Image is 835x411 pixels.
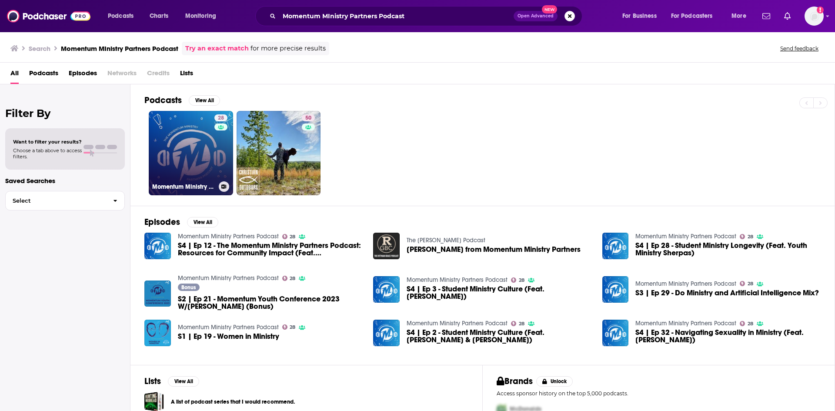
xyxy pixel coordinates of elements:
[519,278,524,282] span: 28
[759,9,774,23] a: Show notifications dropdown
[144,9,174,23] a: Charts
[179,9,227,23] button: open menu
[671,10,713,22] span: For Podcasters
[149,111,233,195] a: 28Momentum Ministry Partners Podcast
[5,191,125,211] button: Select
[178,333,279,340] a: S1 | Ep 19 - Women in Ministry
[69,66,97,84] a: Episodes
[29,44,50,53] h3: Search
[237,111,321,195] a: 50
[185,10,216,22] span: Monitoring
[373,233,400,259] img: ERIC MILLER from Momentum Ministry Partners
[407,285,592,300] span: S4 | Ep 3 - Student Ministry Culture (Feat. [PERSON_NAME])
[635,320,736,327] a: Momentum Ministry Partners Podcast
[514,11,558,21] button: Open AdvancedNew
[519,322,524,326] span: 28
[218,114,224,123] span: 28
[302,114,315,121] a: 50
[497,376,533,387] h2: Brands
[5,107,125,120] h2: Filter By
[13,139,82,145] span: Want to filter your results?
[282,234,296,239] a: 28
[407,246,581,253] span: [PERSON_NAME] from Momentum Ministry Partners
[107,66,137,84] span: Networks
[171,397,295,407] a: A list of podcast series that I would recommend.
[817,7,824,13] svg: Add a profile image
[805,7,824,26] button: Show profile menu
[178,242,363,257] span: S4 | Ep 12 - The Momentum Ministry Partners Podcast: Resources for Community Impact (Feat. [PERSO...
[29,66,58,84] a: Podcasts
[144,217,180,227] h2: Episodes
[250,43,326,53] span: for more precise results
[748,235,753,239] span: 28
[635,280,736,287] a: Momentum Ministry Partners Podcast
[214,114,227,121] a: 28
[748,322,753,326] span: 28
[10,66,19,84] span: All
[665,9,725,23] button: open menu
[635,242,821,257] a: S4 | Ep 28 - Student Ministry Longevity (Feat. Youth Ministry Sherpas)
[290,235,295,239] span: 28
[282,324,296,330] a: 28
[6,198,106,204] span: Select
[264,6,591,26] div: Search podcasts, credits, & more...
[108,10,134,22] span: Podcasts
[511,277,524,283] a: 28
[740,234,753,239] a: 28
[178,233,279,240] a: Momentum Ministry Partners Podcast
[282,276,296,281] a: 28
[181,285,196,290] span: Bonus
[407,285,592,300] a: S4 | Ep 3 - Student Ministry Culture (Feat. Joel Firebaugh)
[536,376,573,387] button: Unlock
[150,10,168,22] span: Charts
[511,321,524,326] a: 28
[144,376,199,387] a: ListsView All
[373,320,400,346] img: S4 | Ep 2 - Student Ministry Culture (Feat. Charlie Hirschy & Andrew Krug)
[147,66,170,84] span: Credits
[725,9,757,23] button: open menu
[781,9,794,23] a: Show notifications dropdown
[635,233,736,240] a: Momentum Ministry Partners Podcast
[180,66,193,84] a: Lists
[805,7,824,26] span: Logged in as luilaking
[290,325,295,329] span: 28
[144,95,182,106] h2: Podcasts
[616,9,668,23] button: open menu
[602,233,629,259] img: S4 | Ep 28 - Student Ministry Longevity (Feat. Youth Ministry Sherpas)
[518,14,554,18] span: Open Advanced
[497,390,821,397] p: Access sponsor history on the top 5,000 podcasts.
[731,10,746,22] span: More
[7,8,90,24] img: Podchaser - Follow, Share and Rate Podcasts
[144,95,220,106] a: PodcastsView All
[5,177,125,185] p: Saved Searches
[102,9,145,23] button: open menu
[178,295,363,310] a: S2 | Ep 21 - Momentum Youth Conference 2023 W/Aaron Key (Bonus)
[778,45,821,52] button: Send feedback
[144,320,171,346] img: S1 | Ep 19 - Women in Ministry
[144,217,218,227] a: EpisodesView All
[407,276,508,284] a: Momentum Ministry Partners Podcast
[187,217,218,227] button: View All
[635,289,819,297] a: S3 | Ep 29 - Do Ministry and Artificial Intelligence Mix?
[635,329,821,344] a: S4 | Ep 32 - Navigating Sexuality in Ministry (Feat. Ian Shire)
[407,320,508,327] a: Momentum Ministry Partners Podcast
[144,233,171,259] img: S4 | Ep 12 - The Momentum Ministry Partners Podcast: Resources for Community Impact (Feat. Deante...
[602,320,629,346] img: S4 | Ep 32 - Navigating Sexuality in Ministry (Feat. Ian Shire)
[178,242,363,257] a: S4 | Ep 12 - The Momentum Ministry Partners Podcast: Resources for Community Impact (Feat. Deante...
[61,44,178,53] h3: Momentum MInistry Partners Podcast
[542,5,558,13] span: New
[144,281,171,307] img: S2 | Ep 21 - Momentum Youth Conference 2023 W/Aaron Key (Bonus)
[635,329,821,344] span: S4 | Ep 32 - Navigating Sexuality in Ministry (Feat. [PERSON_NAME])
[407,329,592,344] a: S4 | Ep 2 - Student Ministry Culture (Feat. Charlie Hirschy & Andrew Krug)
[622,10,657,22] span: For Business
[740,281,753,286] a: 28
